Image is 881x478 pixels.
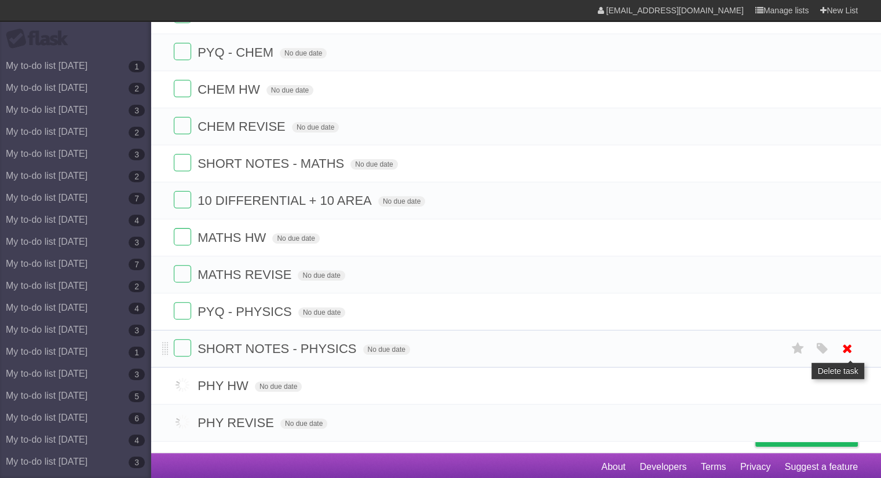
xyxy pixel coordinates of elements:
a: Developers [639,456,686,478]
span: 10 DIFFERENTIAL + 10 AREA [198,193,375,208]
label: Done [174,117,191,134]
b: 3 [129,105,145,116]
b: 4 [129,303,145,314]
a: Terms [701,456,726,478]
span: No due date [280,48,327,58]
label: Done [174,80,191,97]
b: 2 [129,83,145,94]
a: Suggest a feature [785,456,858,478]
label: Done [174,43,191,60]
b: 3 [129,369,145,380]
div: Flask [6,28,75,49]
b: 3 [129,325,145,336]
span: No due date [255,381,302,392]
span: MATHS REVISE [198,267,294,282]
span: No due date [298,270,345,281]
b: 7 [129,259,145,270]
b: 3 [129,149,145,160]
b: 1 [129,61,145,72]
b: 2 [129,281,145,292]
b: 2 [129,127,145,138]
a: Privacy [740,456,770,478]
label: Done [174,376,191,394]
span: PHY HW [198,378,251,393]
label: Star task [787,339,809,358]
b: 4 [129,215,145,226]
span: No due date [272,233,319,244]
b: 1 [129,347,145,358]
label: Done [174,228,191,245]
span: No due date [350,159,397,170]
b: 2 [129,171,145,182]
label: Done [174,265,191,282]
label: Done [174,154,191,171]
label: Done [174,191,191,208]
span: SHORT NOTES - MATHS [198,156,347,171]
span: PYQ - PHYSICS [198,304,295,319]
span: No due date [292,122,339,133]
b: 5 [129,391,145,402]
span: PHY REVISE [198,416,277,430]
span: No due date [298,307,345,318]
b: 3 [129,237,145,248]
span: MATHS HW [198,230,269,245]
label: Done [174,302,191,319]
span: CHEM REVISE [198,119,288,134]
b: 4 [129,435,145,446]
b: 6 [129,413,145,424]
span: No due date [363,344,410,355]
span: No due date [266,85,313,95]
span: PYQ - CHEM [198,45,276,60]
span: SHORT NOTES - PHYSICS [198,341,359,356]
span: No due date [378,196,425,207]
a: About [601,456,626,478]
label: Done [174,339,191,356]
span: No due date [280,418,327,429]
label: Done [174,413,191,431]
span: Buy me a coffee [780,426,852,446]
span: CHEM HW [198,82,263,97]
b: 7 [129,193,145,204]
b: 3 [129,457,145,468]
